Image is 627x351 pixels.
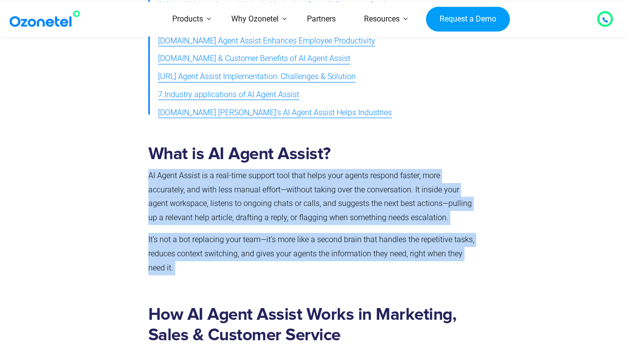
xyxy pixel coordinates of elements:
[158,34,375,48] span: [DOMAIN_NAME] Agent Assist Enhances Employee Productivity
[148,169,475,225] p: AI Agent Assist is a real-time support tool that helps your agents respond faster, more accuratel...
[148,305,475,345] h2: How AI Agent Assist Works in Marketing, Sales & Customer Service
[350,2,414,37] a: Resources
[426,6,509,32] a: Request a Demo
[158,106,392,120] span: [DOMAIN_NAME] [PERSON_NAME]’s AI Agent Assist Helps Industries
[158,68,356,86] a: [URL] Agent Assist Implementation: Challenges & Solution
[158,2,217,37] a: Products
[158,50,350,68] a: [DOMAIN_NAME] & Customer Benefits of AI Agent Assist
[158,32,375,50] a: [DOMAIN_NAME] Agent Assist Enhances Employee Productivity
[148,233,475,275] p: It’s not a bot replacing your team—it’s more like a second brain that handles the repetitive task...
[158,70,356,84] span: [URL] Agent Assist Implementation: Challenges & Solution
[158,52,350,66] span: [DOMAIN_NAME] & Customer Benefits of AI Agent Assist
[158,104,392,122] a: [DOMAIN_NAME] [PERSON_NAME]’s AI Agent Assist Helps Industries
[158,88,299,102] span: 7.Industry applications of AI Agent Assist
[158,86,299,104] a: 7.Industry applications of AI Agent Assist
[148,144,475,164] h2: What is AI Agent Assist?
[217,2,293,37] a: Why Ozonetel
[293,2,350,37] a: Partners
